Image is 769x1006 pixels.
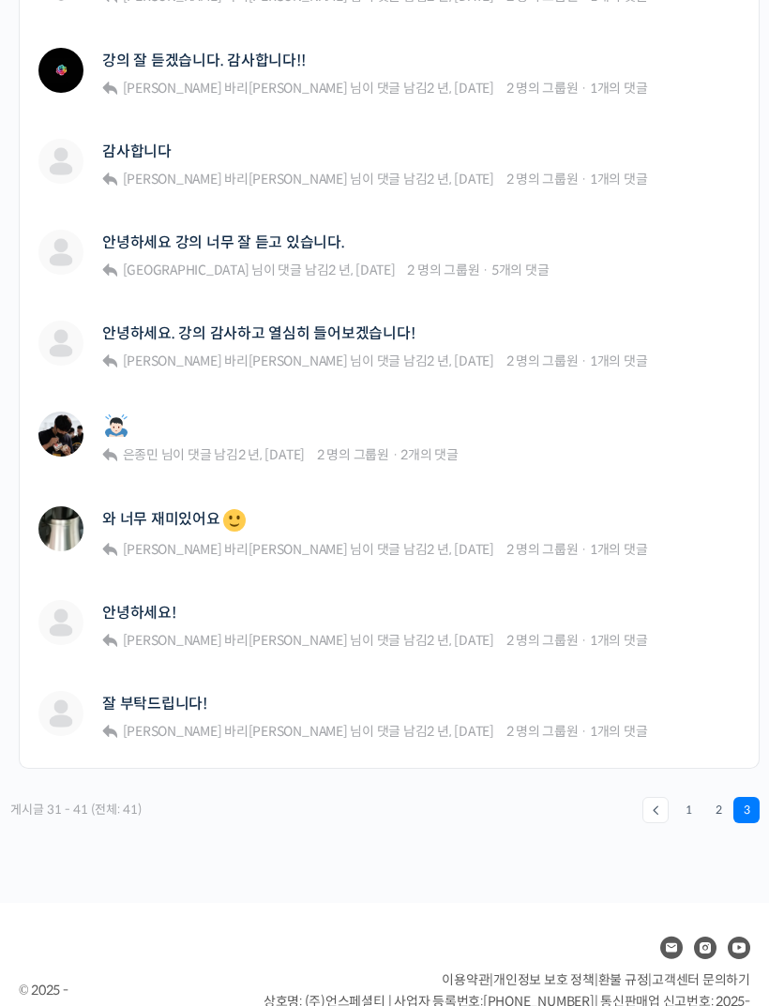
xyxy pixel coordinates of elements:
[427,171,493,188] a: 2 년, [DATE]
[120,80,348,97] a: [PERSON_NAME] 바리[PERSON_NAME]
[102,695,207,713] a: 잘 부탁드립니다!
[120,541,348,558] a: [PERSON_NAME] 바리[PERSON_NAME]
[102,52,305,69] a: 강의 잘 듣겠습니다. 감사합니다!!
[9,796,143,823] div: 게시글 31 - 41 (전체: 41)
[6,594,124,641] a: 홈
[506,723,579,740] span: 2 명의 그룹원
[506,353,579,369] span: 2 명의 그룹원
[242,594,360,641] a: 설정
[675,797,701,823] a: 1
[120,171,494,188] span: 님이 댓글 남김
[598,971,649,988] a: 환불 규정
[123,262,249,278] span: [GEOGRAPHIC_DATA]
[123,541,348,558] span: [PERSON_NAME] 바리[PERSON_NAME]
[590,80,648,97] span: 1개의 댓글
[652,971,750,988] span: 고객센터 문의하기
[590,541,648,558] span: 1개의 댓글
[442,971,490,988] a: 이용약관
[581,353,587,369] span: ·
[491,262,550,278] span: 5개의 댓글
[328,262,395,278] a: 2 년, [DATE]
[590,353,648,369] span: 1개의 댓글
[506,632,579,649] span: 2 명의 그룹원
[427,353,493,369] a: 2 년, [DATE]
[120,353,348,369] a: [PERSON_NAME] 바리[PERSON_NAME]
[172,623,194,638] span: 대화
[105,414,128,437] img: 🙇🏻‍♂️
[59,623,70,638] span: 홈
[102,506,249,534] a: 와 너무 재미있어요
[123,723,348,740] span: [PERSON_NAME] 바리[PERSON_NAME]
[581,171,587,188] span: ·
[238,446,305,463] a: 2 년, [DATE]
[120,171,348,188] a: [PERSON_NAME] 바리[PERSON_NAME]
[120,262,249,278] a: [GEOGRAPHIC_DATA]
[427,723,493,740] a: 2 년, [DATE]
[590,171,648,188] span: 1개의 댓글
[705,797,731,823] a: 2
[317,446,389,463] span: 2 명의 그룹원
[102,324,415,342] a: 안녕하세요. 강의 감사하고 열심히 들어보겠습니다!
[120,446,158,463] a: 은종민
[506,80,579,97] span: 2 명의 그룹원
[733,797,760,823] span: 3
[120,632,494,649] span: 님이 댓글 남김
[493,971,595,988] a: 개인정보 보호 정책
[124,594,242,641] a: 대화
[120,353,494,369] span: 님이 댓글 남김
[427,80,493,97] a: 2 년, [DATE]
[290,623,312,638] span: 설정
[123,446,158,463] span: 은종민
[427,541,493,558] a: 2 년, [DATE]
[120,262,396,278] span: 님이 댓글 남김
[590,723,648,740] span: 1개의 댓글
[120,446,305,463] span: 님이 댓글 남김
[123,80,348,97] span: [PERSON_NAME] 바리[PERSON_NAME]
[427,632,493,649] a: 2 년, [DATE]
[590,632,648,649] span: 1개의 댓글
[120,723,348,740] a: [PERSON_NAME] 바리[PERSON_NAME]
[581,723,587,740] span: ·
[581,80,587,97] span: ·
[407,262,479,278] span: 2 명의 그룹원
[581,541,587,558] span: ·
[123,171,348,188] span: [PERSON_NAME] 바리[PERSON_NAME]
[482,262,489,278] span: ·
[392,446,399,463] span: ·
[120,541,494,558] span: 님이 댓글 남김
[102,143,172,160] a: 감사합니다
[400,446,459,463] span: 2개의 댓글
[642,797,669,823] a: ←
[123,353,348,369] span: [PERSON_NAME] 바리[PERSON_NAME]
[120,723,494,740] span: 님이 댓글 남김
[120,80,494,97] span: 님이 댓글 남김
[123,632,348,649] span: [PERSON_NAME] 바리[PERSON_NAME]
[506,541,579,558] span: 2 명의 그룹원
[223,509,246,532] img: 🙂
[102,604,176,622] a: 안녕하세요!
[581,632,587,649] span: ·
[102,233,345,251] a: 안녕하세요 강의 너무 잘 듣고 있습니다.
[120,632,348,649] a: [PERSON_NAME] 바리[PERSON_NAME]
[506,171,579,188] span: 2 명의 그룹원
